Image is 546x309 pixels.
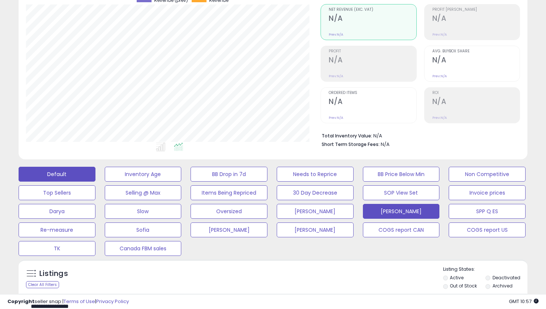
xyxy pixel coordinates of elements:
h5: Listings [39,269,68,279]
a: Privacy Policy [96,298,129,305]
p: Listing States: [443,266,528,273]
button: Non Competitive [449,167,526,182]
button: Sofia [105,222,182,237]
li: N/A [322,131,514,140]
button: Slow [105,204,182,219]
strong: Copyright [7,298,35,305]
b: Short Term Storage Fees: [322,141,380,147]
small: Prev: N/A [432,32,447,37]
label: Deactivated [493,274,520,281]
span: ROI [432,91,520,95]
button: [PERSON_NAME] [191,222,267,237]
button: Inventory Age [105,167,182,182]
small: Prev: N/A [329,32,343,37]
button: BB Drop in 7d [191,167,267,182]
span: 2025-09-12 10:57 GMT [509,298,539,305]
small: Prev: N/A [329,116,343,120]
span: N/A [381,141,390,148]
small: Prev: N/A [329,74,343,78]
span: Ordered Items [329,91,416,95]
label: Archived [493,283,513,289]
button: Invoice prices [449,185,526,200]
button: COGS report US [449,222,526,237]
small: Prev: N/A [432,116,447,120]
button: [PERSON_NAME] [277,204,354,219]
button: Items Being Repriced [191,185,267,200]
h2: N/A [329,14,416,24]
button: Darya [19,204,95,219]
h2: N/A [432,14,520,24]
div: Clear All Filters [26,281,59,288]
label: Out of Stock [450,283,477,289]
span: Profit [329,49,416,53]
button: 30 Day Decrease [277,185,354,200]
h2: N/A [329,97,416,107]
b: Total Inventory Value: [322,133,372,139]
button: Oversized [191,204,267,219]
button: Needs to Reprice [277,167,354,182]
button: [PERSON_NAME] [277,222,354,237]
span: Net Revenue (Exc. VAT) [329,8,416,12]
button: Default [19,167,95,182]
span: Avg. Buybox Share [432,49,520,53]
div: seller snap | | [7,298,129,305]
button: SOP View Set [363,185,440,200]
button: BB Price Below Min [363,167,440,182]
h2: N/A [432,97,520,107]
h2: N/A [432,56,520,66]
button: Re-measure [19,222,95,237]
h2: N/A [329,56,416,66]
button: Selling @ Max [105,185,182,200]
button: [PERSON_NAME] [363,204,440,219]
button: TK [19,241,95,256]
button: Top Sellers [19,185,95,200]
a: Terms of Use [64,298,95,305]
button: Canada FBM sales [105,241,182,256]
button: SPP Q ES [449,204,526,219]
span: Profit [PERSON_NAME] [432,8,520,12]
label: Active [450,274,464,281]
button: COGS report CAN [363,222,440,237]
small: Prev: N/A [432,74,447,78]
